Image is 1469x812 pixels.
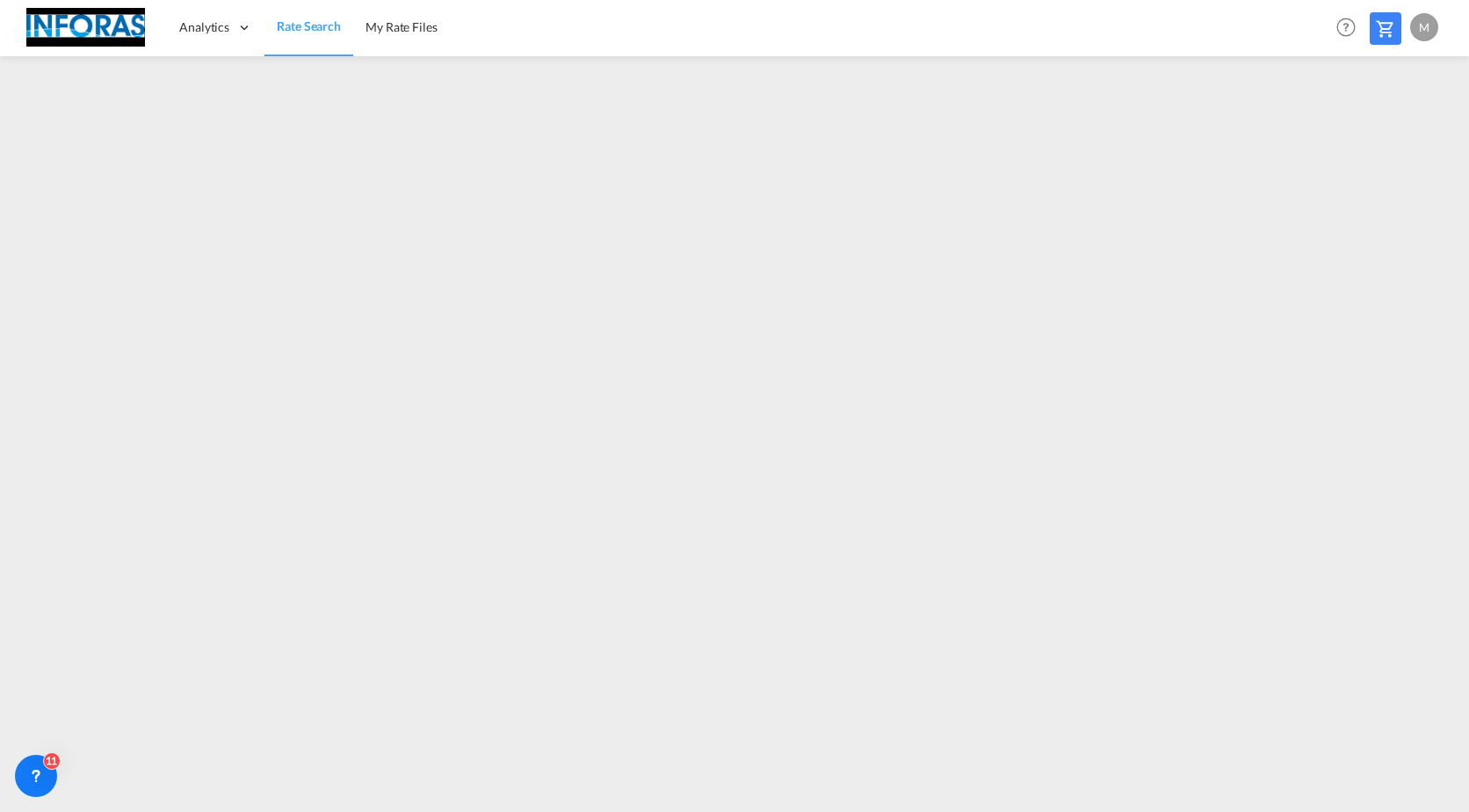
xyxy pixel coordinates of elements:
[26,8,145,47] img: eff75c7098ee11eeb65dd1c63e392380.jpg
[277,18,341,33] span: Rate Search
[1410,13,1438,41] div: M
[365,19,438,34] span: My Rate Files
[1331,12,1361,42] span: Help
[179,18,229,36] span: Analytics
[1331,12,1370,44] div: Help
